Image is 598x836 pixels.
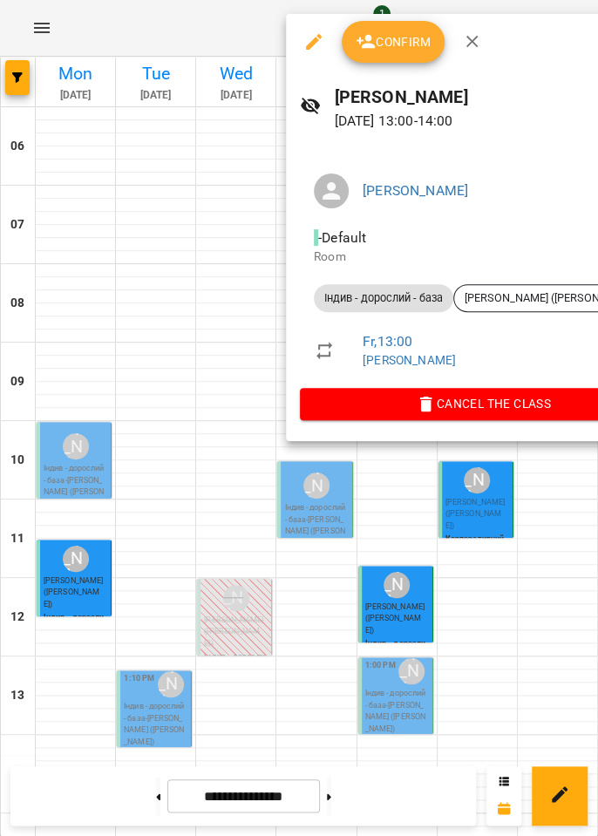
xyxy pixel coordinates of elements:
a: Fr , 13:00 [363,333,412,350]
span: - Default [314,229,370,246]
a: [PERSON_NAME] [363,182,468,199]
a: [PERSON_NAME] [363,353,456,367]
span: Індив - дорослий - база [314,290,453,306]
span: Confirm [356,31,431,52]
button: Confirm [342,21,445,63]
